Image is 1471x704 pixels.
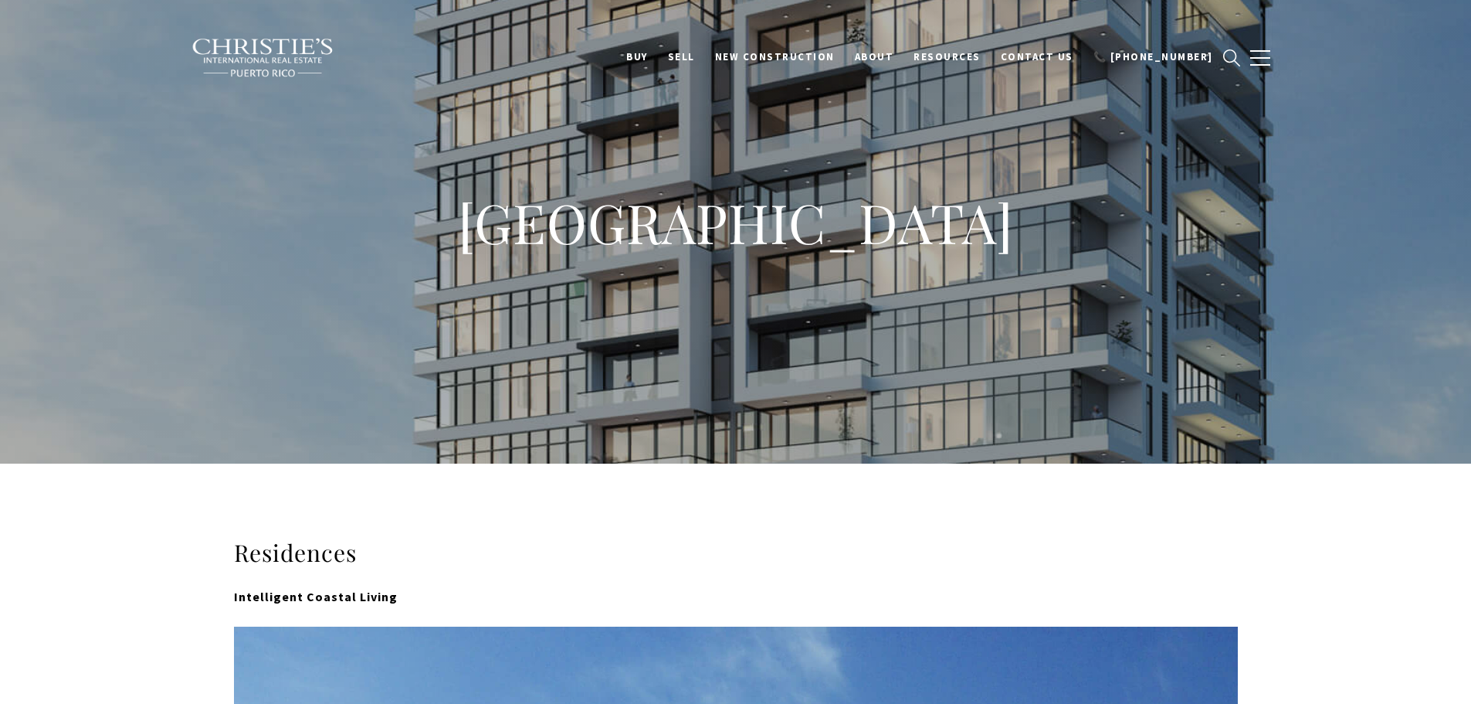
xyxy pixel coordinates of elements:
h1: [GEOGRAPHIC_DATA] [427,189,1045,257]
a: About [845,43,904,72]
a: 📞 [PHONE_NUMBER] [1083,43,1223,72]
strong: Intelligent Coastal Living [234,589,398,604]
a: SELL [658,43,705,72]
span: Contact Us [1001,50,1073,63]
a: BUY [616,43,658,72]
a: Resources [903,43,991,72]
span: New Construction [715,50,835,63]
img: Christie's International Real Estate black text logo [192,38,335,78]
a: New Construction [705,43,845,72]
span: 📞 [PHONE_NUMBER] [1093,50,1213,63]
h3: Residences [234,538,1238,568]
